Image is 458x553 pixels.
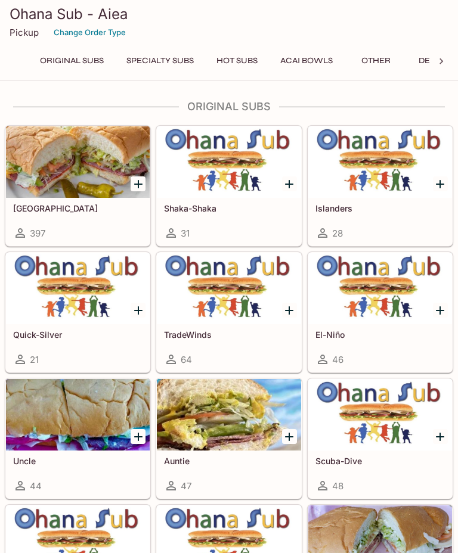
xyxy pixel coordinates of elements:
[30,480,42,492] span: 44
[13,330,143,340] h5: Quick-Silver
[6,253,150,324] div: Quick-Silver
[5,100,453,113] h4: Original Subs
[157,126,301,198] div: Shaka-Shaka
[332,228,343,239] span: 28
[349,52,403,69] button: Other
[308,252,453,372] a: El-Niño46
[274,52,339,69] button: Acai Bowls
[181,354,192,365] span: 64
[156,252,301,372] a: TradeWinds64
[33,52,110,69] button: Original Subs
[433,429,448,444] button: Add Scuba-Dive
[164,203,293,213] h5: Shaka-Shaka
[120,52,200,69] button: Specialty Subs
[282,176,297,191] button: Add Shaka-Shaka
[156,126,301,246] a: Shaka-Shaka31
[181,480,191,492] span: 47
[156,378,301,499] a: Auntie47
[210,52,264,69] button: Hot Subs
[308,378,453,499] a: Scuba-Dive48
[157,379,301,451] div: Auntie
[30,228,45,239] span: 397
[282,303,297,318] button: Add TradeWinds
[131,176,146,191] button: Add Italinano
[433,176,448,191] button: Add Islanders
[48,23,131,42] button: Change Order Type
[181,228,190,239] span: 31
[5,378,150,499] a: Uncle44
[13,456,143,466] h5: Uncle
[315,456,445,466] h5: Scuba-Dive
[164,330,293,340] h5: TradeWinds
[433,303,448,318] button: Add El-Niño
[30,354,39,365] span: 21
[332,480,343,492] span: 48
[308,126,453,246] a: Islanders28
[157,253,301,324] div: TradeWinds
[131,429,146,444] button: Add Uncle
[308,126,452,198] div: Islanders
[308,379,452,451] div: Scuba-Dive
[164,456,293,466] h5: Auntie
[315,330,445,340] h5: El-Niño
[308,253,452,324] div: El-Niño
[282,429,297,444] button: Add Auntie
[13,203,143,213] h5: [GEOGRAPHIC_DATA]
[6,379,150,451] div: Uncle
[5,126,150,246] a: [GEOGRAPHIC_DATA]397
[6,126,150,198] div: Italinano
[10,27,39,38] p: Pickup
[332,354,343,365] span: 46
[10,5,448,23] h3: Ohana Sub - Aiea
[315,203,445,213] h5: Islanders
[5,252,150,372] a: Quick-Silver21
[131,303,146,318] button: Add Quick-Silver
